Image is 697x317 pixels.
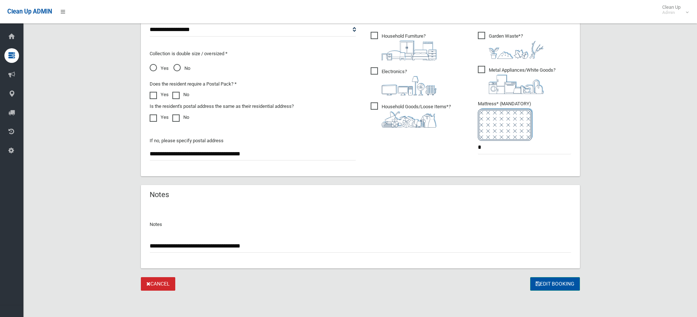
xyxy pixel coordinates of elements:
span: Household Furniture [371,32,436,60]
small: Admin [662,10,681,15]
span: Household Goods/Loose Items* [371,102,451,128]
i: ? [382,69,436,95]
p: Notes [150,220,571,229]
label: Yes [150,113,169,122]
span: No [173,64,190,73]
i: ? [382,33,436,60]
label: Does the resident require a Postal Pack? * [150,80,237,88]
button: Edit Booking [530,277,580,291]
i: ? [382,104,451,128]
label: If no, please specify postal address [150,136,224,145]
img: e7408bece873d2c1783593a074e5cb2f.png [478,108,533,141]
span: Electronics [371,67,436,95]
img: aa9efdbe659d29b613fca23ba79d85cb.png [382,41,436,60]
a: Cancel [141,277,175,291]
img: b13cc3517677393f34c0a387616ef184.png [382,111,436,128]
img: 36c1b0289cb1767239cdd3de9e694f19.png [489,75,544,94]
label: Is the resident's postal address the same as their residential address? [150,102,294,111]
span: Garden Waste* [478,32,544,59]
p: Collection is double size / oversized * [150,49,356,58]
i: ? [489,33,544,59]
header: Notes [141,188,178,202]
span: Clean Up [659,4,688,15]
img: 4fd8a5c772b2c999c83690221e5242e0.png [489,41,544,59]
span: Mattress* (MANDATORY) [478,101,571,141]
span: Metal Appliances/White Goods [478,66,555,94]
img: 394712a680b73dbc3d2a6a3a7ffe5a07.png [382,76,436,95]
span: Clean Up ADMIN [7,8,52,15]
label: No [172,113,189,122]
label: Yes [150,90,169,99]
span: Yes [150,64,169,73]
label: No [172,90,189,99]
i: ? [489,67,555,94]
